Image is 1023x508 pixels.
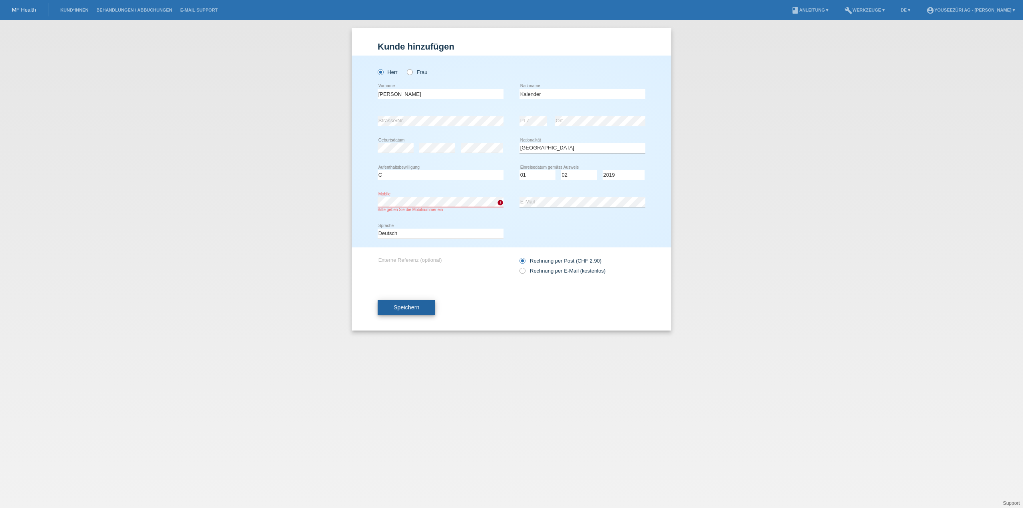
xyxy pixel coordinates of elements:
a: MF Health [12,7,36,13]
a: Behandlungen / Abbuchungen [92,8,176,12]
a: Support [1003,500,1020,506]
a: bookAnleitung ▾ [787,8,832,12]
a: DE ▾ [897,8,914,12]
div: Bitte geben Sie die Mobilnummer ein [378,207,504,212]
a: buildWerkzeuge ▾ [840,8,889,12]
a: Kund*innen [56,8,92,12]
input: Rechnung per E-Mail (kostenlos) [519,268,525,278]
i: error [497,199,504,206]
i: build [844,6,852,14]
button: Speichern [378,300,435,315]
label: Frau [407,69,427,75]
h1: Kunde hinzufügen [378,42,645,52]
a: E-Mail Support [176,8,222,12]
label: Rechnung per Post (CHF 2.90) [519,258,601,264]
span: Speichern [394,304,419,311]
i: account_circle [926,6,934,14]
input: Frau [407,69,412,74]
i: book [791,6,799,14]
label: Rechnung per E-Mail (kostenlos) [519,268,605,274]
input: Herr [378,69,383,74]
input: Rechnung per Post (CHF 2.90) [519,258,525,268]
a: account_circleYOUSEEZüRi AG - [PERSON_NAME] ▾ [922,8,1019,12]
label: Herr [378,69,398,75]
